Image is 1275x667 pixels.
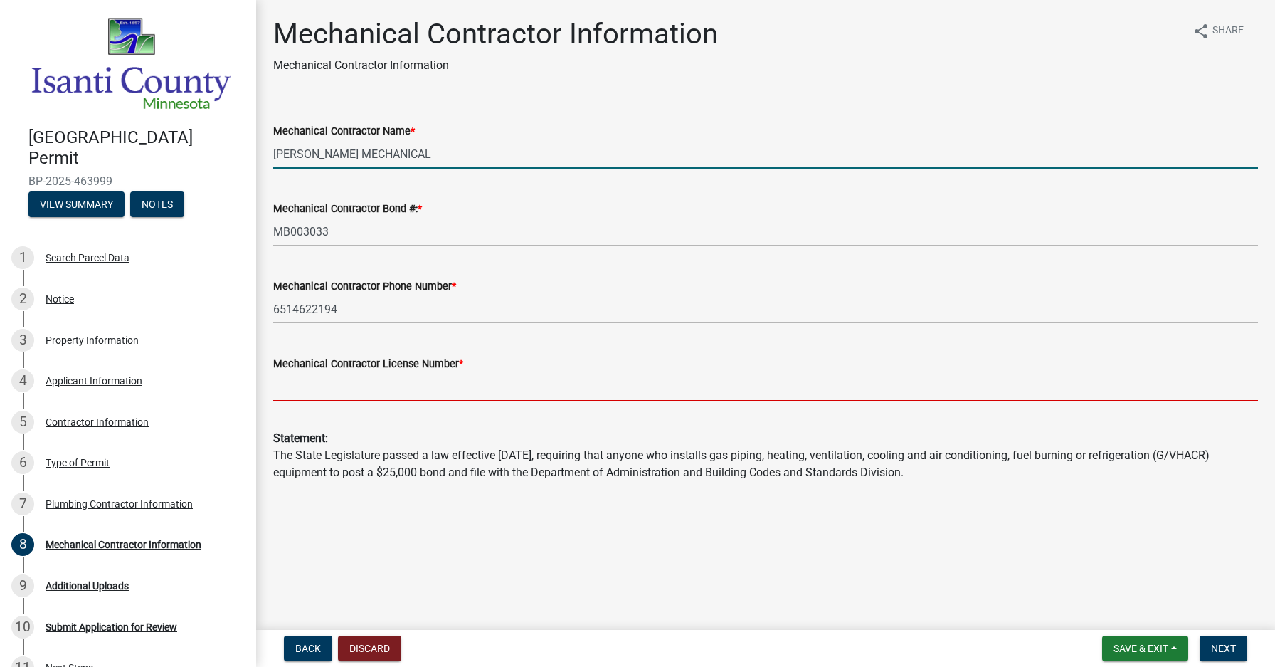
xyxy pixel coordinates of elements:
button: Notes [130,191,184,217]
label: Mechanical Contractor Bond #: [273,204,422,214]
div: 1 [11,246,34,269]
div: Contractor Information [46,417,149,427]
span: Share [1212,23,1244,40]
label: Mechanical Contractor License Number [273,359,463,369]
b: Statement: [273,431,328,445]
button: Back [284,636,332,661]
div: Additional Uploads [46,581,129,591]
div: Type of Permit [46,458,110,468]
span: Next [1211,643,1236,654]
div: 6 [11,451,34,474]
div: 2 [11,288,34,310]
i: share [1192,23,1210,40]
h4: [GEOGRAPHIC_DATA] Permit [28,127,245,169]
wm-modal-confirm: Notes [130,199,184,211]
h1: Mechanical Contractor Information [273,17,718,51]
span: Save & Exit [1113,643,1168,654]
span: Back [295,643,321,654]
div: 3 [11,329,34,352]
label: Mechanical Contractor Name [273,127,415,137]
div: Applicant Information [46,376,142,386]
button: shareShare [1181,17,1255,45]
button: Next [1200,636,1247,661]
wm-modal-confirm: Summary [28,199,125,211]
div: Plumbing Contractor Information [46,499,193,509]
div: 9 [11,574,34,597]
div: 10 [11,616,34,639]
div: Mechanical Contractor Information [46,540,201,550]
div: Notice [46,294,74,304]
div: The State Legislature passed a law effective [DATE], requiring that anyone who installs gas pipin... [273,413,1258,481]
button: View Summary [28,191,125,217]
div: 7 [11,493,34,515]
div: Property Information [46,335,139,345]
button: Save & Exit [1102,636,1188,661]
p: Mechanical Contractor Information [273,57,718,74]
div: Submit Application for Review [46,622,177,632]
label: Mechanical Contractor Phone Number [273,282,456,292]
button: Discard [338,636,401,661]
span: BP-2025-463999 [28,174,228,188]
div: 8 [11,533,34,556]
div: 4 [11,369,34,392]
div: 5 [11,411,34,434]
img: Isanti County, Minnesota [28,15,233,112]
div: Search Parcel Data [46,253,129,263]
